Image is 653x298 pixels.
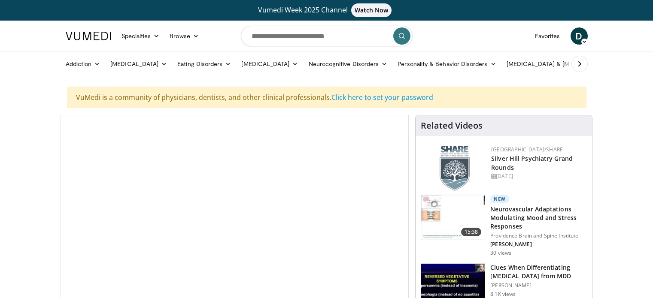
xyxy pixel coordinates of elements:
[304,55,393,72] a: Neurocognitive Disorders
[461,228,482,236] span: 15:38
[236,55,303,72] a: [MEDICAL_DATA]
[490,241,587,248] p: [PERSON_NAME]
[571,27,588,45] a: D
[351,3,392,17] span: Watch Now
[67,3,586,17] a: Vumedi Week 2025 ChannelWatch Now
[530,27,565,45] a: Favorites
[61,55,106,72] a: Addiction
[172,55,236,72] a: Eating Disorders
[67,87,586,108] div: VuMedi is a community of physicians, dentists, and other clinical professionals.
[491,154,573,172] a: Silver Hill Psychiatry Grand Rounds
[421,195,587,256] a: 15:38 New Neurovascular Adaptations Modulating Mood and Stress Responses Providence Brain and Spi...
[490,205,587,231] h3: Neurovascular Adaptations Modulating Mood and Stress Responses
[164,27,204,45] a: Browse
[490,291,516,298] p: 8.1K views
[440,146,470,191] img: f8aaeb6d-318f-4fcf-bd1d-54ce21f29e87.png.150x105_q85_autocrop_double_scale_upscale_version-0.2.png
[490,250,511,256] p: 30 views
[241,26,413,46] input: Search topics, interventions
[501,55,624,72] a: [MEDICAL_DATA] & [MEDICAL_DATA]
[116,27,165,45] a: Specialties
[105,55,172,72] a: [MEDICAL_DATA]
[491,172,585,180] div: [DATE]
[66,32,111,40] img: VuMedi Logo
[490,263,587,280] h3: Clues When Differentiating [MEDICAL_DATA] from MDD
[490,282,587,289] p: [PERSON_NAME]
[421,120,483,131] h4: Related Videos
[490,232,587,239] p: Providence Brain and Spine Institute
[491,146,563,153] a: [GEOGRAPHIC_DATA]/SHARE
[392,55,501,72] a: Personality & Behavior Disorders
[331,93,433,102] a: Click here to set your password
[421,195,485,240] img: 4562edde-ec7e-4758-8328-0659f7ef333d.150x105_q85_crop-smart_upscale.jpg
[490,195,509,203] p: New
